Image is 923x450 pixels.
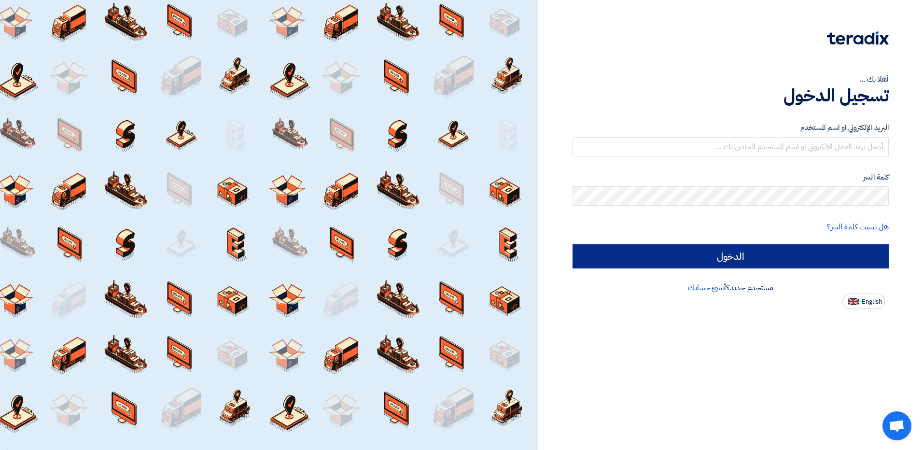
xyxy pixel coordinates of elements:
[862,298,882,305] span: English
[573,244,889,268] input: الدخول
[827,31,889,45] img: Teradix logo
[573,73,889,85] div: أهلا بك ...
[842,294,885,309] button: English
[573,172,889,183] label: كلمة السر
[573,85,889,106] h1: تسجيل الدخول
[573,282,889,294] div: مستخدم جديد؟
[688,282,726,294] a: أنشئ حسابك
[573,137,889,156] input: أدخل بريد العمل الإلكتروني او اسم المستخدم الخاص بك ...
[882,411,911,440] div: Open chat
[573,122,889,133] label: البريد الإلكتروني او اسم المستخدم
[827,221,889,233] a: هل نسيت كلمة السر؟
[848,298,859,305] img: en-US.png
